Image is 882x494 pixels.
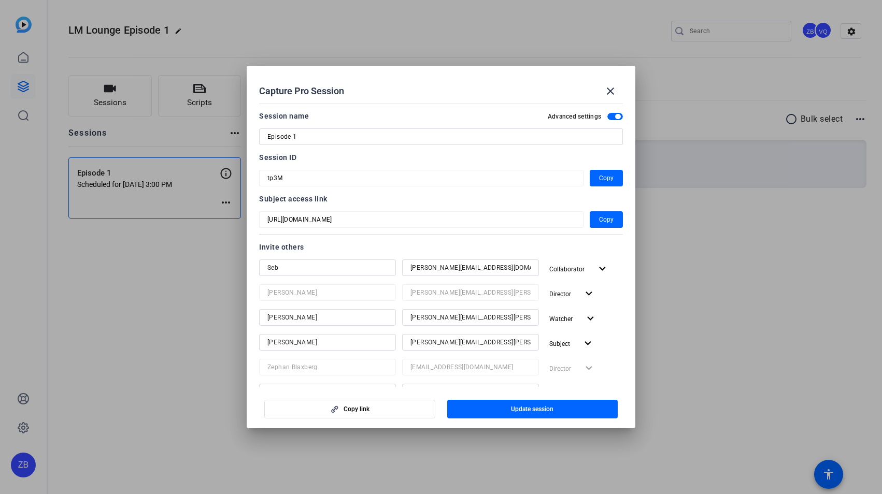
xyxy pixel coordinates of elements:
[259,79,623,104] div: Capture Pro Session
[344,405,369,413] span: Copy link
[599,172,614,184] span: Copy
[259,151,623,164] div: Session ID
[410,311,531,324] input: Email...
[549,290,571,298] span: Director
[267,386,388,398] input: Name...
[548,112,601,121] h2: Advanced settings
[410,361,531,373] input: Email...
[267,261,388,274] input: Name...
[604,85,617,97] mat-icon: close
[264,400,435,418] button: Copy link
[410,261,531,274] input: Email...
[267,286,388,299] input: Name...
[581,337,594,350] mat-icon: expand_more
[549,315,573,323] span: Watcher
[410,336,531,348] input: Email...
[549,266,585,273] span: Collaborator
[410,386,531,398] input: Email...
[545,384,599,402] button: Subject
[596,263,609,275] mat-icon: expand_more
[267,130,615,143] input: Enter Session Name
[545,309,601,328] button: Watcher
[447,400,618,418] button: Update session
[267,336,388,348] input: Name...
[545,259,613,278] button: Collaborator
[545,284,600,303] button: Director
[582,287,595,300] mat-icon: expand_more
[259,110,309,122] div: Session name
[581,387,594,400] mat-icon: expand_more
[410,286,531,299] input: Email...
[590,211,623,228] button: Copy
[267,172,575,184] input: Session OTP
[549,340,570,347] span: Subject
[267,311,388,324] input: Name...
[267,213,575,226] input: Session OTP
[584,312,597,325] mat-icon: expand_more
[599,213,614,226] span: Copy
[545,334,599,353] button: Subject
[267,361,388,373] input: Name...
[590,170,623,186] button: Copy
[511,405,553,413] span: Update session
[259,241,623,253] div: Invite others
[259,193,623,205] div: Subject access link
